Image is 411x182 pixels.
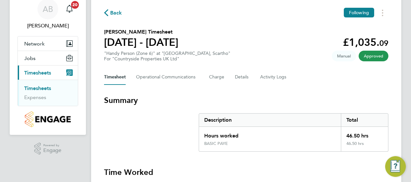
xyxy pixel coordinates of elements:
[204,141,228,146] div: BASIC PAYE
[24,55,36,61] span: Jobs
[379,38,388,48] span: 09
[71,1,79,9] span: 20
[18,66,78,80] button: Timesheets
[136,69,199,85] button: Operational Communications
[385,156,406,177] button: Engage Resource Center
[341,114,388,126] div: Total
[104,56,230,62] div: For "Countryside Properties UK Ltd"
[110,9,122,17] span: Back
[343,36,388,48] app-decimal: £1,035.
[17,22,78,30] span: Adam Bouncer
[43,148,61,153] span: Engage
[104,51,230,62] div: "Handy Person (Zone 6)" at "[GEOGRAPHIC_DATA], Scartho"
[332,51,356,61] span: This timesheet was manually created.
[260,69,287,85] button: Activity Logs
[43,143,61,148] span: Powered by
[199,113,388,152] div: Summary
[104,167,388,177] h3: Time Worked
[199,114,341,126] div: Description
[34,143,62,155] a: Powered byEngage
[104,28,178,36] h2: [PERSON_NAME] Timesheet
[24,70,51,76] span: Timesheets
[341,141,388,151] div: 46.50 hrs
[104,95,388,106] h3: Summary
[359,51,388,61] span: This timesheet has been approved.
[104,9,122,17] button: Back
[341,127,388,141] div: 46.50 hrs
[25,111,70,127] img: countryside-properties-logo-retina.png
[104,69,126,85] button: Timesheet
[377,8,388,18] button: Timesheets Menu
[18,36,78,51] button: Network
[104,36,178,49] h1: [DATE] - [DATE]
[199,127,341,141] div: Hours worked
[43,5,53,13] span: AB
[24,94,46,100] a: Expenses
[17,111,78,127] a: Go to home page
[24,85,51,91] a: Timesheets
[18,80,78,106] div: Timesheets
[349,10,369,15] span: Following
[24,41,45,47] span: Network
[235,69,250,85] button: Details
[209,69,225,85] button: Charge
[18,51,78,65] button: Jobs
[344,8,374,17] button: Following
